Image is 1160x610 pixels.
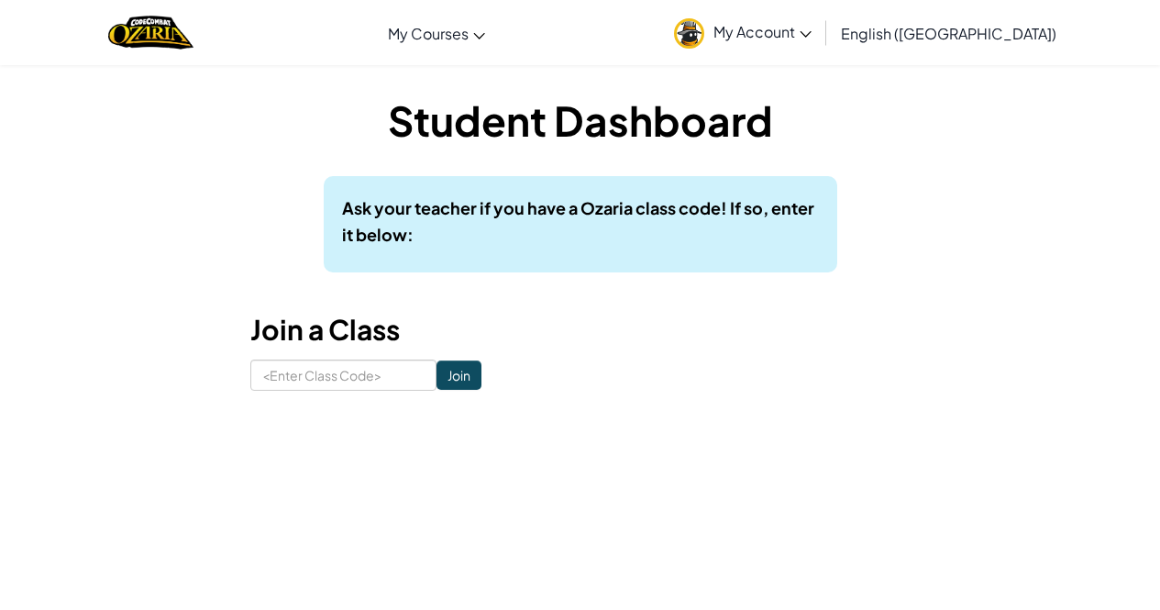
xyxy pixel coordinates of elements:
[436,360,481,390] input: Join
[250,309,911,350] h3: Join a Class
[713,22,812,41] span: My Account
[832,8,1066,58] a: English ([GEOGRAPHIC_DATA])
[674,18,704,49] img: avatar
[108,14,193,51] img: Home
[250,92,911,149] h1: Student Dashboard
[108,14,193,51] a: Ozaria by CodeCombat logo
[250,360,436,391] input: <Enter Class Code>
[342,197,814,245] b: Ask your teacher if you have a Ozaria class code! If so, enter it below:
[665,4,821,61] a: My Account
[841,24,1056,43] span: English ([GEOGRAPHIC_DATA])
[379,8,494,58] a: My Courses
[388,24,469,43] span: My Courses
